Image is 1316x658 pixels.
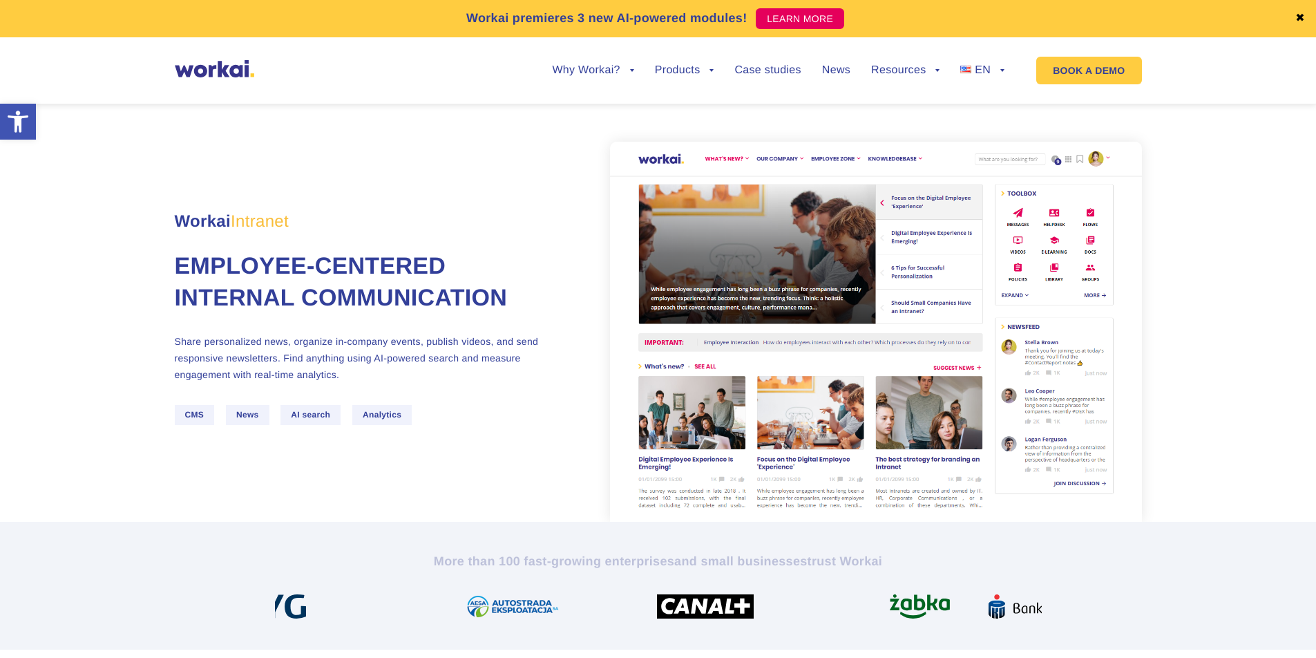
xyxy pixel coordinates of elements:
[552,65,633,76] a: Why Workai?
[175,251,555,314] h1: Employee-centered internal communication
[231,212,289,231] em: Intranet
[674,554,807,568] i: and small businesses
[175,197,289,230] span: Workai
[734,65,801,76] a: Case studies
[280,405,341,425] span: AI search
[352,405,412,425] span: Analytics
[466,9,747,28] p: Workai premieres 3 new AI-powered modules!
[1036,57,1141,84] a: BOOK A DEMO
[175,333,555,383] p: Share personalized news, organize in-company events, publish videos, and send responsive newslett...
[871,65,940,76] a: Resources
[226,405,269,425] span: News
[822,65,850,76] a: News
[1295,13,1305,24] a: ✖
[275,553,1042,570] h2: More than 100 fast-growing enterprises trust Workai
[175,405,215,425] span: CMS
[655,65,714,76] a: Products
[975,64,991,76] span: EN
[756,8,844,29] a: LEARN MORE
